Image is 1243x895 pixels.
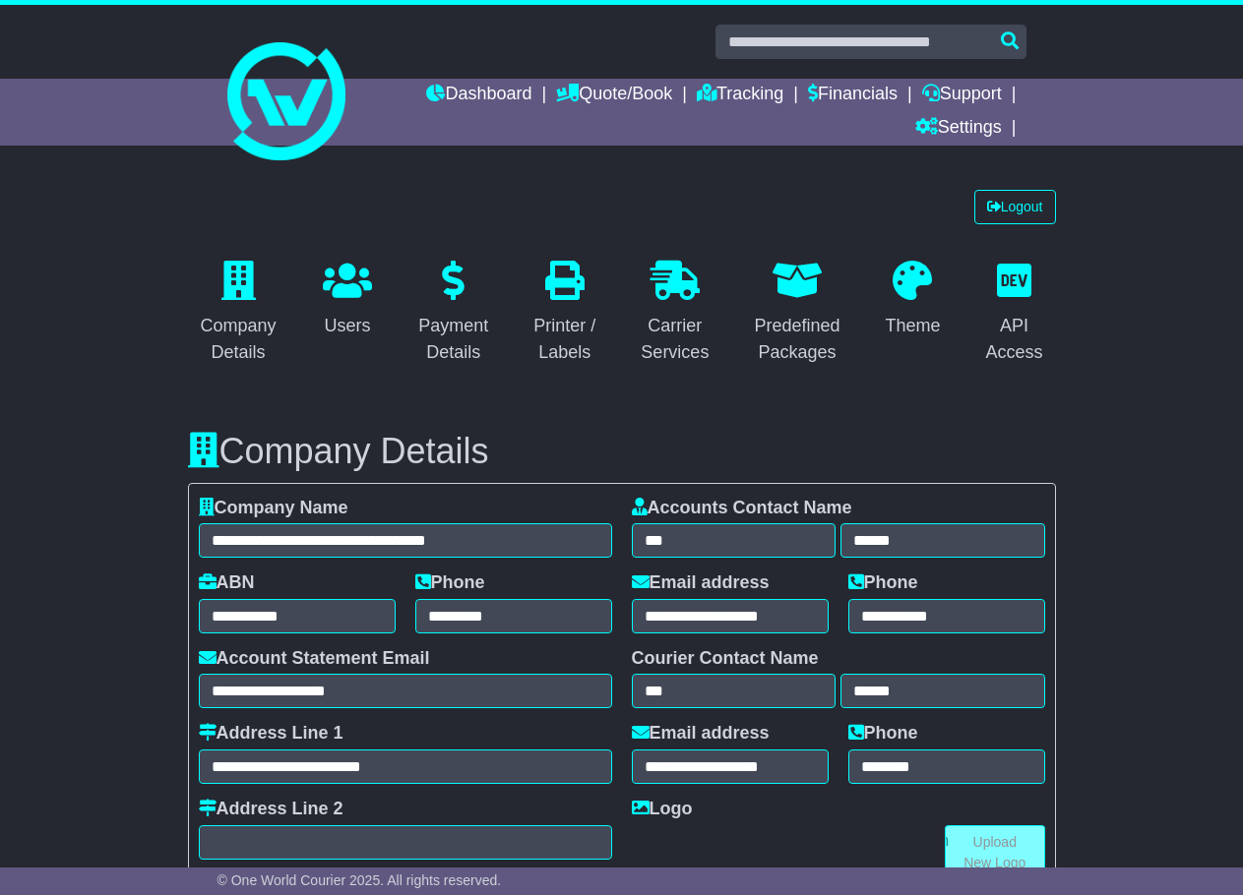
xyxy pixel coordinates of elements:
[754,313,839,366] div: Predefined Packages
[848,723,918,745] label: Phone
[199,723,343,745] label: Address Line 1
[632,648,819,670] label: Courier Contact Name
[628,254,721,373] a: Carrier Services
[915,112,1002,146] a: Settings
[199,799,343,820] label: Address Line 2
[632,572,770,594] label: Email address
[632,723,770,745] label: Email address
[697,79,783,112] a: Tracking
[945,825,1045,880] a: Upload New Logo
[922,79,1002,112] a: Support
[188,432,1056,471] h3: Company Details
[632,799,693,820] label: Logo
[741,254,852,373] a: Predefined Packages
[632,498,852,519] label: Accounts Contact Name
[405,254,501,373] a: Payment Details
[885,313,940,339] div: Theme
[188,254,289,373] a: Company Details
[201,313,277,366] div: Company Details
[808,79,898,112] a: Financials
[310,254,385,346] a: Users
[323,313,372,339] div: Users
[218,872,502,888] span: © One World Courier 2025. All rights reserved.
[556,79,672,112] a: Quote/Book
[985,313,1042,366] div: API Access
[872,254,953,346] a: Theme
[521,254,608,373] a: Printer / Labels
[199,648,430,670] label: Account Statement Email
[199,572,255,594] label: ABN
[848,572,918,594] label: Phone
[426,79,531,112] a: Dashboard
[415,572,485,594] label: Phone
[533,313,595,366] div: Printer / Labels
[974,190,1056,224] a: Logout
[641,313,709,366] div: Carrier Services
[972,254,1055,373] a: API Access
[418,313,488,366] div: Payment Details
[199,498,348,519] label: Company Name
